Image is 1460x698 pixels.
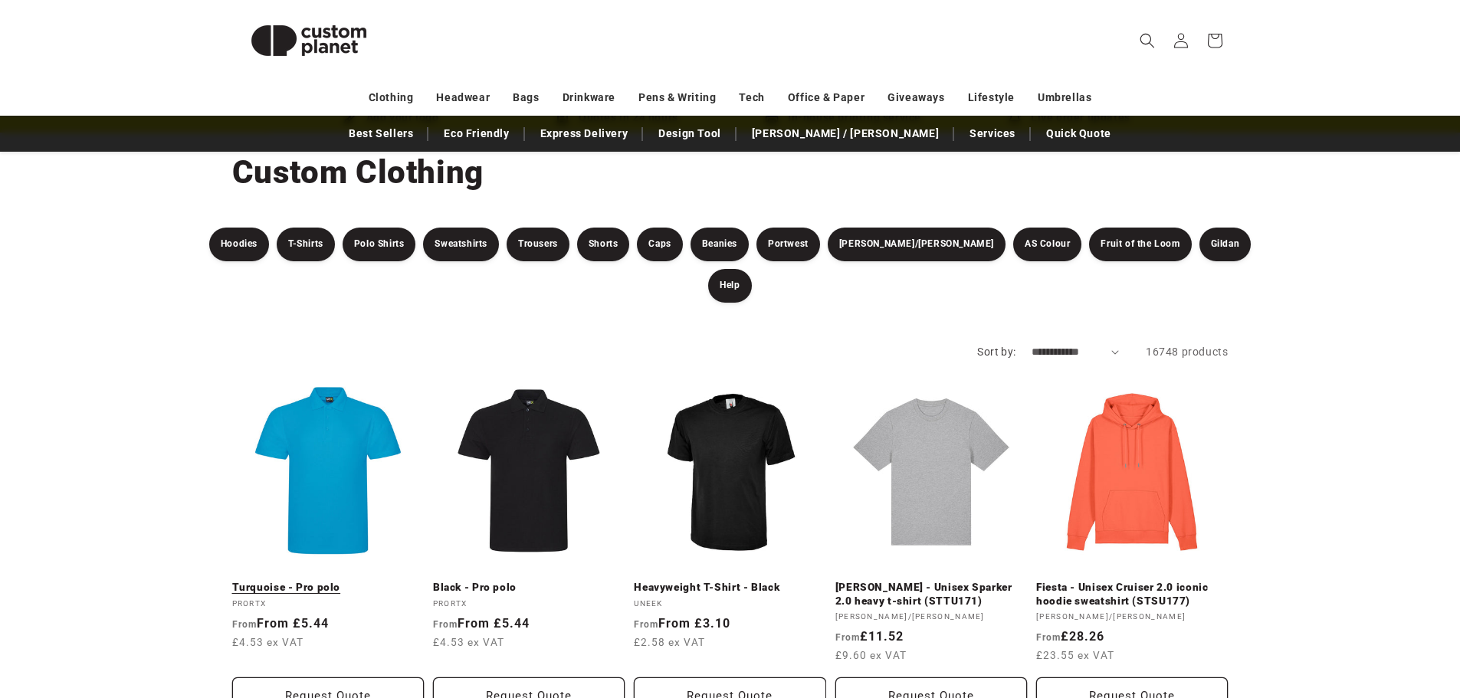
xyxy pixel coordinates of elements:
[637,228,682,261] a: Caps
[1199,228,1252,261] a: Gildan
[1089,228,1191,261] a: Fruit of the Loom
[423,228,499,261] a: Sweatshirts
[634,581,825,595] a: Heavyweight T-Shirt - Black
[739,84,764,111] a: Tech
[563,84,615,111] a: Drinkware
[577,228,630,261] a: Shorts
[1013,228,1081,261] a: AS Colour
[1038,120,1119,147] a: Quick Quote
[436,120,517,147] a: Eco Friendly
[209,228,269,261] a: Hoodies
[756,228,820,261] a: Portwest
[1036,581,1228,608] a: Fiesta - Unisex Cruiser 2.0 iconic hoodie sweatshirt (STSU177)
[232,152,1229,193] h1: Custom Clothing
[977,346,1015,358] label: Sort by:
[1130,24,1164,57] summary: Search
[708,269,751,303] a: Help
[638,84,716,111] a: Pens & Writing
[513,84,539,111] a: Bags
[232,6,386,75] img: Custom Planet
[651,120,729,147] a: Design Tool
[1038,84,1091,111] a: Umbrellas
[436,84,490,111] a: Headwear
[232,581,424,595] a: Turquoise - Pro polo
[691,228,749,261] a: Beanies
[507,228,569,261] a: Trousers
[968,84,1015,111] a: Lifestyle
[341,120,421,147] a: Best Sellers
[788,84,865,111] a: Office & Paper
[828,228,1006,261] a: [PERSON_NAME]/[PERSON_NAME]
[369,84,414,111] a: Clothing
[533,120,636,147] a: Express Delivery
[343,228,416,261] a: Polo Shirts
[202,228,1259,303] nav: Product filters
[962,120,1023,147] a: Services
[887,84,944,111] a: Giveaways
[277,228,335,261] a: T-Shirts
[1146,346,1228,358] span: 16748 products
[835,581,1027,608] a: [PERSON_NAME] - Unisex Sparker 2.0 heavy t-shirt (STTU171)
[1204,533,1460,698] iframe: Chat Widget
[433,581,625,595] a: Black - Pro polo
[744,120,947,147] a: [PERSON_NAME] / [PERSON_NAME]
